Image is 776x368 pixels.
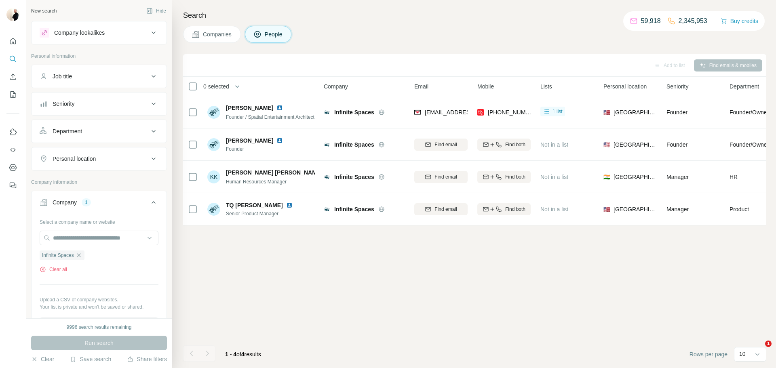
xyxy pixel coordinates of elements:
[434,173,457,181] span: Find email
[324,109,330,116] img: Logo of Infinite Spaces
[666,206,689,212] span: Manager
[641,16,661,26] p: 59,918
[226,179,287,185] span: Human Resources Manager
[53,127,82,135] div: Department
[749,341,768,360] iframe: Intercom live chat
[540,174,568,180] span: Not in a list
[82,199,91,206] div: 1
[6,160,19,175] button: Dashboard
[666,109,687,116] span: Founder
[53,198,77,206] div: Company
[40,215,158,226] div: Select a company name or website
[32,149,167,168] button: Personal location
[540,206,568,212] span: Not in a list
[203,82,229,90] span: 0 selected
[324,206,330,212] img: Logo of Infinite Spaces
[679,16,707,26] p: 2,345,953
[690,350,727,358] span: Rows per page
[730,205,749,213] span: Product
[203,30,232,38] span: Companies
[603,205,610,213] span: 🇺🇸
[225,351,236,357] span: 1 - 4
[6,8,19,21] img: Avatar
[552,108,563,115] span: 1 list
[614,205,657,213] span: [GEOGRAPHIC_DATA]
[226,145,286,153] span: Founder
[477,108,484,116] img: provider prospeo logo
[603,141,610,149] span: 🇺🇸
[40,303,158,311] p: Your list is private and won't be saved or shared.
[40,317,158,332] button: Upload a list of companies
[730,173,738,181] span: HR
[241,351,245,357] span: 4
[32,94,167,114] button: Seniority
[603,173,610,181] span: 🇮🇳
[225,351,261,357] span: results
[505,141,525,148] span: Find both
[477,82,494,90] span: Mobile
[127,355,167,363] button: Share filters
[286,202,293,208] img: LinkedIn logo
[334,205,374,213] span: Infinite Spaces
[6,125,19,139] button: Use Surfe on LinkedIn
[414,171,468,183] button: Find email
[6,34,19,48] button: Quick start
[265,30,283,38] span: People
[6,143,19,157] button: Use Surfe API
[31,7,57,15] div: New search
[721,15,758,27] button: Buy credits
[207,203,220,216] img: Avatar
[6,87,19,102] button: My lists
[40,296,158,303] p: Upload a CSV of company websites.
[53,72,72,80] div: Job title
[207,170,220,183] div: KK
[603,108,610,116] span: 🇺🇸
[276,105,283,111] img: LinkedIn logo
[666,82,688,90] span: Seniority
[540,141,568,148] span: Not in a list
[32,122,167,141] button: Department
[32,67,167,86] button: Job title
[226,210,296,217] span: Senior Product Manager
[324,174,330,180] img: Logo of Infinite Spaces
[6,52,19,66] button: Search
[477,203,531,215] button: Find both
[6,178,19,193] button: Feedback
[425,109,521,116] span: [EMAIL_ADDRESS][DOMAIN_NAME]
[40,266,67,273] button: Clear all
[236,351,241,357] span: of
[730,108,769,116] span: Founder/Owner
[434,141,457,148] span: Find email
[414,203,468,215] button: Find email
[488,109,539,116] span: [PHONE_NUMBER]
[67,324,132,331] div: 9996 search results remaining
[207,138,220,151] img: Avatar
[226,137,273,145] span: [PERSON_NAME]
[334,173,374,181] span: Infinite Spaces
[54,29,105,37] div: Company lookalikes
[414,82,428,90] span: Email
[614,108,657,116] span: [GEOGRAPHIC_DATA]
[765,341,772,347] span: 1
[31,355,54,363] button: Clear
[334,141,374,149] span: Infinite Spaces
[434,206,457,213] span: Find email
[334,108,374,116] span: Infinite Spaces
[666,141,687,148] span: Founder
[730,141,769,149] span: Founder/Owner
[505,173,525,181] span: Find both
[477,171,531,183] button: Find both
[324,82,348,90] span: Company
[226,168,323,177] span: [PERSON_NAME] [PERSON_NAME]
[31,53,167,60] p: Personal information
[324,141,330,148] img: Logo of Infinite Spaces
[183,10,766,21] h4: Search
[739,350,746,358] p: 10
[477,139,531,151] button: Find both
[414,139,468,151] button: Find email
[31,179,167,186] p: Company information
[207,106,220,119] img: Avatar
[505,206,525,213] span: Find both
[226,104,273,112] span: [PERSON_NAME]
[141,5,172,17] button: Hide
